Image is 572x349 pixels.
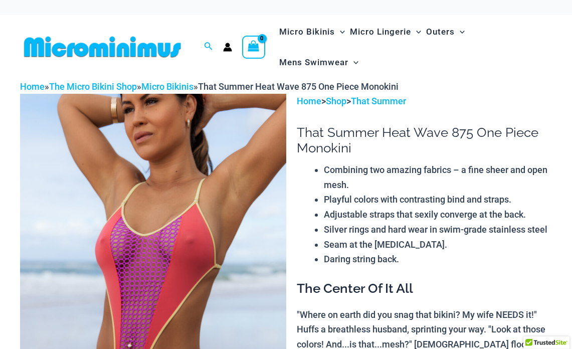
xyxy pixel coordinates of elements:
[324,252,552,267] li: Daring string back.
[350,19,411,45] span: Micro Lingerie
[275,15,552,79] nav: Site Navigation
[20,81,399,92] span: » » »
[277,47,361,78] a: Mens SwimwearMenu ToggleMenu Toggle
[279,50,348,75] span: Mens Swimwear
[411,19,421,45] span: Menu Toggle
[49,81,137,92] a: The Micro Bikini Shop
[204,41,213,53] a: Search icon link
[20,36,185,58] img: MM SHOP LOGO FLAT
[297,94,552,109] p: > >
[297,280,552,297] h3: The Center Of It All
[297,96,321,106] a: Home
[277,17,347,47] a: Micro BikinisMenu ToggleMenu Toggle
[351,96,406,106] a: That Summer
[198,81,399,92] span: That Summer Heat Wave 875 One Piece Monokini
[324,192,552,207] li: Playful colors with contrasting bind and straps.
[324,207,552,222] li: Adjustable straps that sexily converge at the back.
[242,36,265,59] a: View Shopping Cart, empty
[324,162,552,192] li: Combining two amazing fabrics – a fine sheer and open mesh.
[335,19,345,45] span: Menu Toggle
[348,50,358,75] span: Menu Toggle
[326,96,346,106] a: Shop
[20,81,45,92] a: Home
[279,19,335,45] span: Micro Bikinis
[455,19,465,45] span: Menu Toggle
[141,81,194,92] a: Micro Bikinis
[426,19,455,45] span: Outers
[223,43,232,52] a: Account icon link
[297,125,552,156] h1: That Summer Heat Wave 875 One Piece Monokini
[324,237,552,252] li: Seam at the [MEDICAL_DATA].
[347,17,424,47] a: Micro LingerieMenu ToggleMenu Toggle
[424,17,467,47] a: OutersMenu ToggleMenu Toggle
[324,222,552,237] li: Silver rings and hard wear in swim-grade stainless steel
